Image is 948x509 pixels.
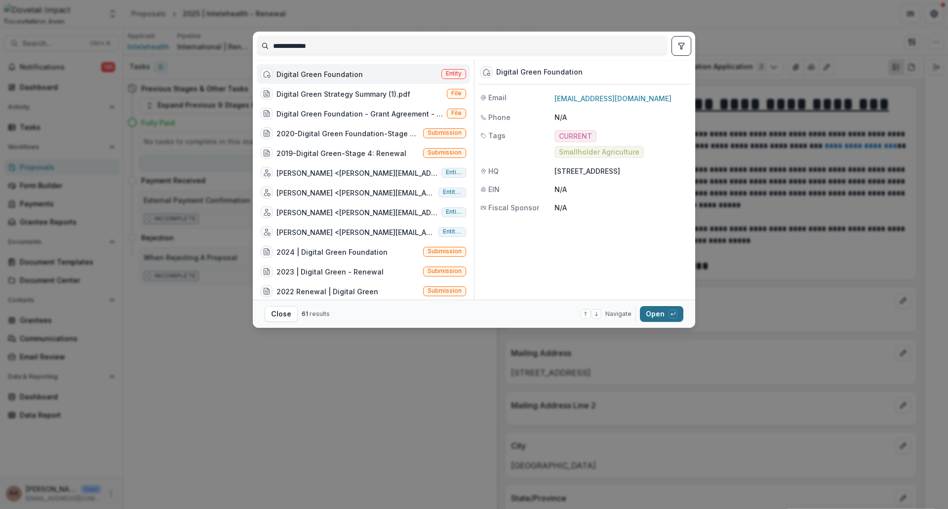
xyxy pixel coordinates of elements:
[276,207,437,218] div: [PERSON_NAME] <[PERSON_NAME][EMAIL_ADDRESS][DOMAIN_NAME]> <[PERSON_NAME][EMAIL_ADDRESS][DOMAIN_NA...
[488,130,506,141] span: Tags
[428,287,462,294] span: Submission
[276,286,378,297] div: 2022 Renewal | Digital Green
[428,129,462,136] span: Submission
[276,227,434,237] div: [PERSON_NAME] <[PERSON_NAME][EMAIL_ADDRESS][DOMAIN_NAME]>
[671,36,691,56] button: toggle filters
[640,306,683,322] button: Open
[446,70,462,77] span: Entity
[559,132,592,141] span: CURRENT
[276,168,437,178] div: [PERSON_NAME] <[PERSON_NAME][EMAIL_ADDRESS][DOMAIN_NAME]> <[EMAIL_ADDRESS][DOMAIN_NAME]>
[443,228,462,235] span: Entity user
[605,310,632,318] span: Navigate
[276,188,434,198] div: [PERSON_NAME] <[PERSON_NAME][EMAIL_ADDRESS][DOMAIN_NAME]>
[276,148,406,158] div: 2019-Digital Green-Stage 4: Renewal
[276,267,384,277] div: 2023 | Digital Green - Renewal
[554,112,689,122] p: N/A
[428,149,462,156] span: Submission
[446,169,462,176] span: Entity user
[310,310,330,317] span: results
[276,89,410,99] div: Digital Green Strategy Summary (1).pdf
[276,128,419,139] div: 2020-Digital Green Foundation-Stage 4: Renewal
[428,268,462,274] span: Submission
[428,248,462,255] span: Submission
[554,202,689,213] p: N/A
[276,69,363,79] div: Digital Green Foundation
[446,208,462,215] span: Entity user
[488,112,511,122] span: Phone
[496,68,583,77] div: Digital Green Foundation
[451,90,462,97] span: File
[451,110,462,117] span: File
[554,184,689,195] p: N/A
[488,92,507,103] span: Email
[488,166,499,176] span: HQ
[276,109,443,119] div: Digital Green Foundation - Grant Agreement - [DATE].pdf
[554,166,689,176] p: [STREET_ADDRESS]
[302,310,308,317] span: 61
[554,94,671,103] a: [EMAIL_ADDRESS][DOMAIN_NAME]
[265,306,298,322] button: Close
[488,184,500,195] span: EIN
[488,202,539,213] span: Fiscal Sponsor
[443,189,462,196] span: Entity user
[276,247,388,257] div: 2024 | Digital Green Foundation
[559,148,639,157] span: Smallholder Agriculture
